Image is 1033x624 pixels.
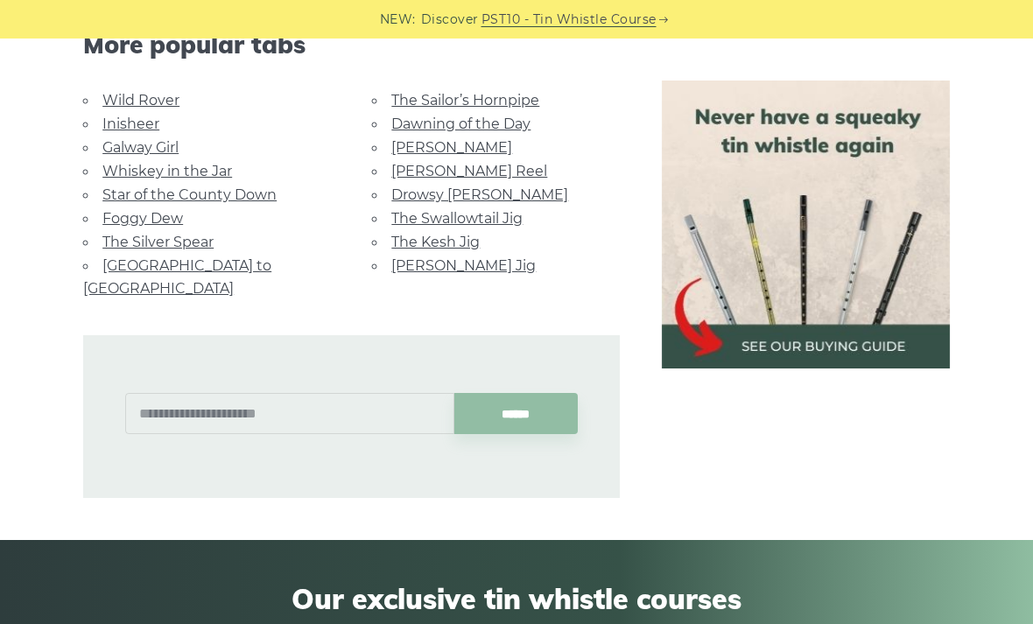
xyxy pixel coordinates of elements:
a: The Swallowtail Jig [391,210,523,227]
a: Inisheer [102,116,159,132]
a: Foggy Dew [102,210,183,227]
a: The Silver Spear [102,234,214,250]
span: NEW: [380,10,416,30]
a: Drowsy [PERSON_NAME] [391,186,568,203]
a: Whiskey in the Jar [102,163,232,179]
a: The Sailor’s Hornpipe [391,92,539,109]
span: Discover [421,10,479,30]
a: Dawning of the Day [391,116,531,132]
a: [GEOGRAPHIC_DATA] to [GEOGRAPHIC_DATA] [83,257,271,297]
a: The Kesh Jig [391,234,480,250]
a: [PERSON_NAME] Jig [391,257,536,274]
a: Star of the County Down [102,186,277,203]
a: [PERSON_NAME] Reel [391,163,547,179]
a: Wild Rover [102,92,179,109]
a: Galway Girl [102,139,179,156]
img: tin whistle buying guide [662,81,950,368]
a: [PERSON_NAME] [391,139,512,156]
span: Our exclusive tin whistle courses [42,582,991,615]
span: More popular tabs [83,30,619,60]
a: PST10 - Tin Whistle Course [481,10,657,30]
